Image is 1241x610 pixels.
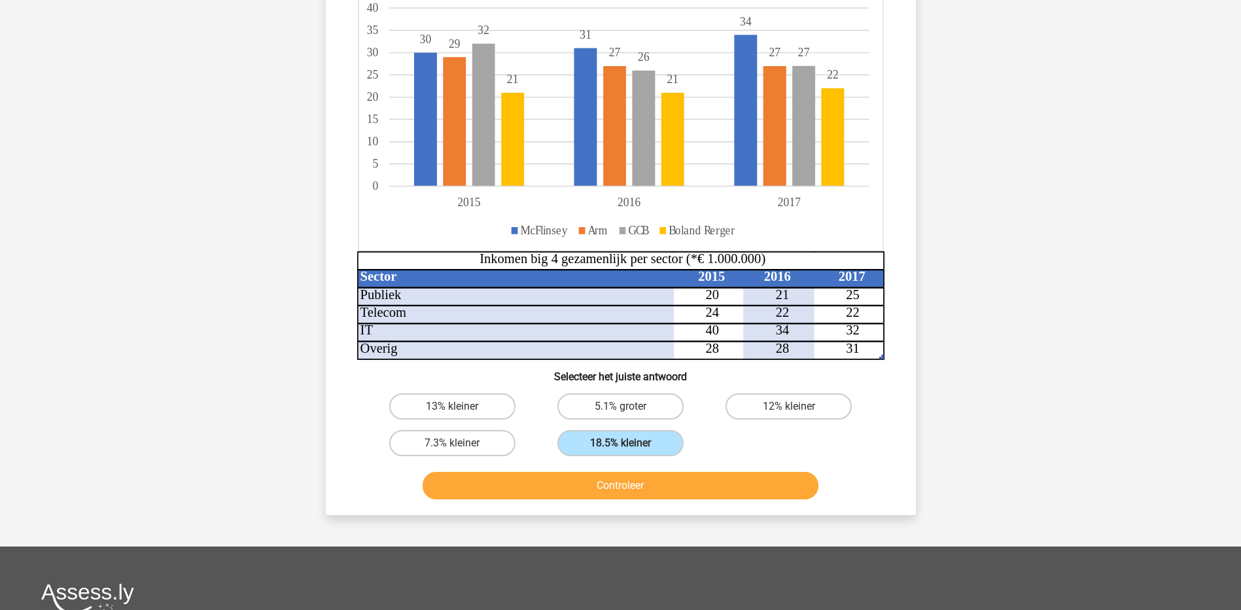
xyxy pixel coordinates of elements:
[366,135,378,149] tspan: 10
[763,269,790,283] tspan: 2016
[419,32,431,46] tspan: 30
[366,113,378,126] tspan: 15
[360,323,373,338] tspan: IT
[775,323,789,338] tspan: 34
[366,46,378,60] tspan: 30
[360,341,397,356] tspan: Overig
[838,269,865,283] tspan: 2017
[372,157,378,171] tspan: 5
[360,287,401,302] tspan: Publiek
[628,223,649,237] tspan: GCB
[360,269,396,283] tspan: Sector
[557,430,684,456] label: 18.5% kleiner
[449,37,461,50] tspan: 29
[389,430,516,456] label: 7.3% kleiner
[705,341,719,355] tspan: 28
[698,269,725,283] tspan: 2015
[846,287,860,302] tspan: 25
[366,1,378,14] tspan: 40
[372,179,378,193] tspan: 0
[366,24,378,37] tspan: 35
[480,251,765,266] tspan: Inkomen big 4 gezamenlijk per sector (*€ 1.000.000)
[506,73,678,86] tspan: 2121
[775,305,789,319] tspan: 22
[705,287,719,302] tspan: 20
[638,50,650,63] tspan: 26
[846,341,860,355] tspan: 31
[775,341,789,355] tspan: 28
[705,323,719,338] tspan: 40
[669,223,735,237] tspan: Boland Rerger
[797,46,809,60] tspan: 27
[705,305,719,319] tspan: 24
[846,323,860,338] tspan: 32
[520,223,568,237] tspan: McFlinsey
[608,46,780,60] tspan: 2727
[775,287,789,302] tspan: 21
[423,472,818,499] button: Controleer
[366,68,378,82] tspan: 25
[347,360,895,383] h6: Selecteer het juiste antwoord
[846,305,860,319] tspan: 22
[366,90,378,104] tspan: 20
[360,305,406,319] tspan: Telecom
[739,14,751,28] tspan: 34
[557,393,684,420] label: 5.1% groter
[827,68,839,82] tspan: 22
[457,196,801,209] tspan: 201520162017
[389,393,516,420] label: 13% kleiner
[725,393,852,420] label: 12% kleiner
[478,24,489,37] tspan: 32
[587,223,607,237] tspan: Arm
[580,27,591,41] tspan: 31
